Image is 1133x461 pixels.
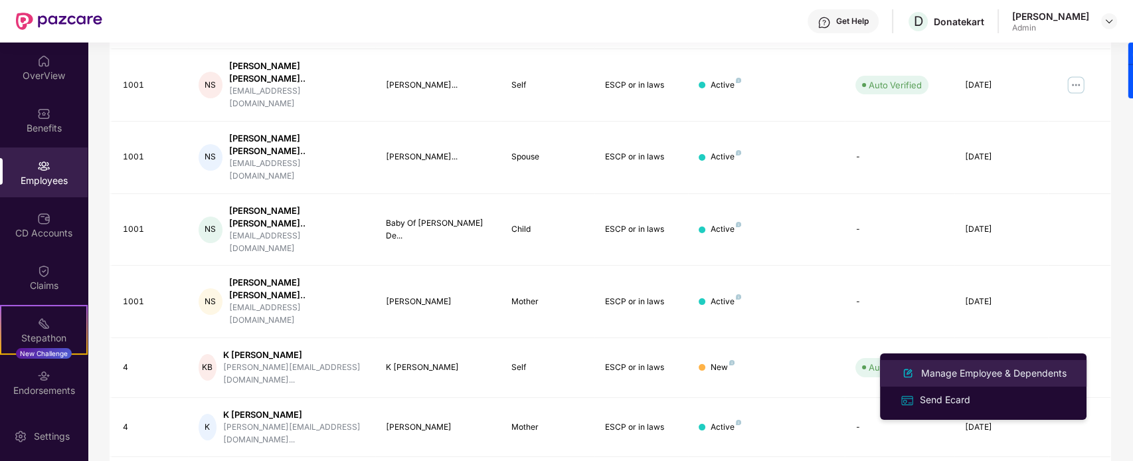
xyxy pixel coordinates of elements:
div: 1001 [123,79,177,92]
img: svg+xml;base64,PHN2ZyB4bWxucz0iaHR0cDovL3d3dy53My5vcmcvMjAwMC9zdmciIHdpZHRoPSI4IiBoZWlnaHQ9IjgiIH... [736,294,741,300]
div: Active [711,151,741,163]
div: K [PERSON_NAME] [386,361,489,374]
div: Auto Verified [869,78,922,92]
div: [PERSON_NAME] [PERSON_NAME].. [229,132,365,157]
div: [DATE] [965,79,1037,92]
div: Manage Employee & Dependents [918,366,1069,381]
img: svg+xml;base64,PHN2ZyBpZD0iSG9tZSIgeG1sbnM9Imh0dHA6Ly93d3cudzMub3JnLzIwMDAvc3ZnIiB3aWR0aD0iMjAiIG... [37,54,50,68]
div: [PERSON_NAME] [386,421,489,434]
img: svg+xml;base64,PHN2ZyBpZD0iQ2xhaW0iIHhtbG5zPSJodHRwOi8vd3d3LnczLm9yZy8yMDAwL3N2ZyIgd2lkdGg9IjIwIi... [37,264,50,278]
div: Active [711,223,741,236]
div: [EMAIL_ADDRESS][DOMAIN_NAME] [229,302,365,327]
img: svg+xml;base64,PHN2ZyB4bWxucz0iaHR0cDovL3d3dy53My5vcmcvMjAwMC9zdmciIHdpZHRoPSI4IiBoZWlnaHQ9IjgiIH... [736,222,741,227]
img: svg+xml;base64,PHN2ZyBpZD0iRHJvcGRvd24tMzJ4MzIiIHhtbG5zPSJodHRwOi8vd3d3LnczLm9yZy8yMDAwL3N2ZyIgd2... [1104,16,1114,27]
td: - [845,122,954,194]
span: D [914,13,923,29]
div: K [199,414,217,440]
div: Admin [1012,23,1089,33]
div: Spouse [511,151,584,163]
td: - [845,266,954,338]
div: ESCP or in laws [605,421,677,434]
div: [PERSON_NAME] [PERSON_NAME].. [229,60,365,85]
img: svg+xml;base64,PHN2ZyBpZD0iQ0RfQWNjb3VudHMiIGRhdGEtbmFtZT0iQ0QgQWNjb3VudHMiIHhtbG5zPSJodHRwOi8vd3... [37,212,50,225]
div: Mother [511,296,584,308]
div: Active [711,296,741,308]
td: - [845,398,954,458]
div: [PERSON_NAME]... [386,79,489,92]
img: svg+xml;base64,PHN2ZyB4bWxucz0iaHR0cDovL3d3dy53My5vcmcvMjAwMC9zdmciIHdpZHRoPSI4IiBoZWlnaHQ9IjgiIH... [729,360,735,365]
img: svg+xml;base64,PHN2ZyB4bWxucz0iaHR0cDovL3d3dy53My5vcmcvMjAwMC9zdmciIHdpZHRoPSI4IiBoZWlnaHQ9IjgiIH... [736,420,741,425]
div: 4 [123,421,177,434]
div: [PERSON_NAME][EMAIL_ADDRESS][DOMAIN_NAME]... [223,421,365,446]
div: ESCP or in laws [605,223,677,236]
div: KB [199,354,217,381]
img: svg+xml;base64,PHN2ZyB4bWxucz0iaHR0cDovL3d3dy53My5vcmcvMjAwMC9zdmciIHdpZHRoPSIxNiIgaGVpZ2h0PSIxNi... [900,393,915,408]
div: New Challenge [16,348,72,359]
div: 1001 [123,223,177,236]
div: [PERSON_NAME][EMAIL_ADDRESS][DOMAIN_NAME]... [223,361,365,387]
div: ESCP or in laws [605,361,677,374]
div: ESCP or in laws [605,79,677,92]
img: svg+xml;base64,PHN2ZyB4bWxucz0iaHR0cDovL3d3dy53My5vcmcvMjAwMC9zdmciIHdpZHRoPSIyMSIgaGVpZ2h0PSIyMC... [37,317,50,330]
img: svg+xml;base64,PHN2ZyBpZD0iRW1wbG95ZWVzIiB4bWxucz0iaHR0cDovL3d3dy53My5vcmcvMjAwMC9zdmciIHdpZHRoPS... [37,159,50,173]
div: Donatekart [934,15,984,28]
div: [PERSON_NAME] [PERSON_NAME].. [229,205,365,230]
div: [EMAIL_ADDRESS][DOMAIN_NAME] [229,85,365,110]
div: [DATE] [965,421,1037,434]
img: manageButton [1065,74,1087,96]
img: svg+xml;base64,PHN2ZyB4bWxucz0iaHR0cDovL3d3dy53My5vcmcvMjAwMC9zdmciIHdpZHRoPSI4IiBoZWlnaHQ9IjgiIH... [736,78,741,83]
div: New [711,361,735,374]
div: [PERSON_NAME] [1012,10,1089,23]
div: [DATE] [965,151,1037,163]
div: Child [511,223,584,236]
div: NS [199,144,222,171]
div: [EMAIL_ADDRESS][DOMAIN_NAME] [229,230,365,255]
div: 1001 [123,296,177,308]
div: Get Help [836,16,869,27]
div: NS [199,288,222,315]
div: Stepathon [1,331,86,345]
img: svg+xml;base64,PHN2ZyBpZD0iQmVuZWZpdHMiIHhtbG5zPSJodHRwOi8vd3d3LnczLm9yZy8yMDAwL3N2ZyIgd2lkdGg9Ij... [37,107,50,120]
div: [DATE] [965,223,1037,236]
div: [PERSON_NAME] [386,296,489,308]
div: 4 [123,361,177,374]
div: Send Ecard [917,393,973,407]
div: Active [711,79,741,92]
img: svg+xml;base64,PHN2ZyBpZD0iU2V0dGluZy0yMHgyMCIgeG1sbnM9Imh0dHA6Ly93d3cudzMub3JnLzIwMDAvc3ZnIiB3aW... [14,430,27,443]
img: New Pazcare Logo [16,13,102,30]
div: Active [711,421,741,434]
div: 1001 [123,151,177,163]
div: Auto Verified [869,361,922,374]
img: svg+xml;base64,PHN2ZyBpZD0iRW5kb3JzZW1lbnRzIiB4bWxucz0iaHR0cDovL3d3dy53My5vcmcvMjAwMC9zdmciIHdpZH... [37,369,50,383]
div: Baby Of [PERSON_NAME] De... [386,217,489,242]
div: [PERSON_NAME]... [386,151,489,163]
div: [DATE] [965,296,1037,308]
div: K [PERSON_NAME] [223,409,365,421]
div: Self [511,361,584,374]
div: Settings [30,430,74,443]
div: [EMAIL_ADDRESS][DOMAIN_NAME] [229,157,365,183]
td: - [845,194,954,266]
div: ESCP or in laws [605,296,677,308]
img: svg+xml;base64,PHN2ZyB4bWxucz0iaHR0cDovL3d3dy53My5vcmcvMjAwMC9zdmciIHdpZHRoPSI4IiBoZWlnaHQ9IjgiIH... [736,150,741,155]
img: svg+xml;base64,PHN2ZyB4bWxucz0iaHR0cDovL3d3dy53My5vcmcvMjAwMC9zdmciIHhtbG5zOnhsaW5rPSJodHRwOi8vd3... [900,365,916,381]
div: NS [199,72,222,98]
div: [PERSON_NAME] [PERSON_NAME].. [229,276,365,302]
div: K [PERSON_NAME] [223,349,365,361]
div: Self [511,79,584,92]
div: NS [199,217,222,243]
img: svg+xml;base64,PHN2ZyBpZD0iSGVscC0zMngzMiIgeG1sbnM9Imh0dHA6Ly93d3cudzMub3JnLzIwMDAvc3ZnIiB3aWR0aD... [818,16,831,29]
div: Mother [511,421,584,434]
div: ESCP or in laws [605,151,677,163]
